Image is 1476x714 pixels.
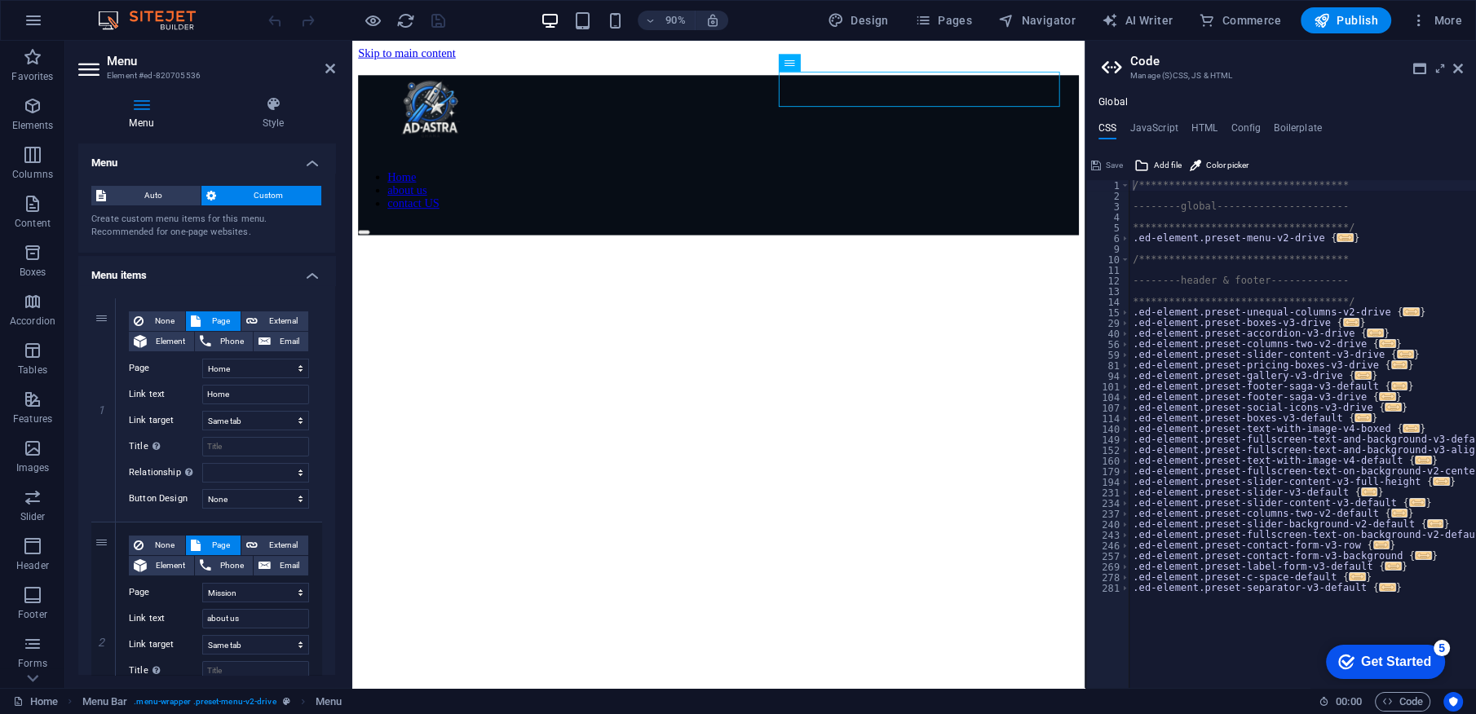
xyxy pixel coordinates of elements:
[1086,434,1130,445] div: 149
[1411,12,1462,29] span: More
[638,11,696,30] button: 90%
[148,535,180,555] span: None
[129,556,194,575] button: Element
[1086,498,1130,509] div: 234
[82,692,342,712] nav: breadcrumb
[91,186,201,205] button: Auto
[1086,487,1130,498] div: 231
[1086,201,1130,212] div: 3
[1403,307,1420,316] span: ...
[1187,156,1251,175] button: Color picker
[1086,307,1130,318] div: 15
[94,11,216,30] img: Editor Logo
[1403,424,1420,433] span: ...
[78,143,335,173] h4: Menu
[254,556,308,575] button: Email
[1342,318,1359,327] span: ...
[13,8,132,42] div: Get Started 5 items remaining, 0% complete
[20,266,46,279] p: Boxes
[316,692,342,712] span: Click to select. Double-click to edit
[1086,403,1130,413] div: 107
[908,7,979,33] button: Pages
[1382,692,1423,712] span: Code
[1086,519,1130,530] div: 240
[129,535,185,555] button: None
[195,556,253,575] button: Phone
[1086,551,1130,562] div: 257
[1372,540,1390,549] span: ...
[1375,692,1430,712] button: Code
[1415,551,1432,560] span: ...
[20,510,46,523] p: Slider
[1415,456,1432,465] span: ...
[111,186,196,205] span: Auto
[18,364,47,377] p: Tables
[1086,223,1130,233] div: 5
[1354,413,1372,422] span: ...
[205,535,236,555] span: Page
[152,332,189,351] span: Element
[78,96,211,130] h4: Menu
[1086,254,1130,265] div: 10
[121,3,137,20] div: 5
[48,18,118,33] div: Get Started
[1086,265,1130,275] div: 11
[1192,7,1288,33] button: Commerce
[202,385,309,404] input: Link text...
[705,13,719,28] i: On resize automatically adjust zoom level to fit chosen device.
[276,556,303,575] span: Email
[1086,509,1130,519] div: 237
[82,692,128,712] span: Click to select. Double-click to edit
[186,535,241,555] button: Page
[1385,562,1402,571] span: ...
[1086,466,1130,477] div: 179
[129,583,202,602] label: Page
[1404,7,1469,33] button: More
[148,311,180,331] span: None
[828,12,889,29] span: Design
[129,463,202,483] label: Relationship
[129,489,202,509] label: Button Design
[1086,456,1130,466] div: 160
[221,186,317,205] span: Custom
[276,332,303,351] span: Email
[821,7,895,33] div: Design (Ctrl+Alt+Y)
[1426,519,1443,528] span: ...
[1098,122,1116,140] h4: CSS
[129,661,202,681] label: Title
[1086,191,1130,201] div: 2
[1301,7,1391,33] button: Publish
[1231,122,1261,140] h4: Config
[129,311,185,331] button: None
[263,535,303,555] span: External
[186,311,241,331] button: Page
[1129,122,1178,140] h4: JavaScript
[202,437,309,456] input: Title
[1347,695,1350,707] span: :
[129,411,202,430] label: Link target
[15,217,51,230] p: Content
[10,315,55,328] p: Accordion
[18,608,47,621] p: Footer
[915,12,972,29] span: Pages
[1086,424,1130,434] div: 140
[1086,244,1130,254] div: 9
[241,535,308,555] button: External
[13,692,58,712] a: Click to cancel selection. Double-click to open Pages
[1379,339,1396,348] span: ...
[12,168,53,181] p: Columns
[1086,562,1130,572] div: 269
[129,359,202,378] label: Page
[129,332,194,351] button: Element
[1086,286,1130,297] div: 13
[283,697,290,706] i: This element is a customizable preset
[91,213,322,240] div: Create custom menu items for this menu. Recommended for one-page websites.
[13,412,52,425] p: Features
[1390,381,1408,390] span: ...
[1086,477,1130,487] div: 194
[1354,371,1372,380] span: ...
[1130,68,1430,83] h3: Manage (S)CSS, JS & HTML
[821,7,895,33] button: Design
[1191,122,1218,140] h4: HTML
[1086,583,1130,593] div: 281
